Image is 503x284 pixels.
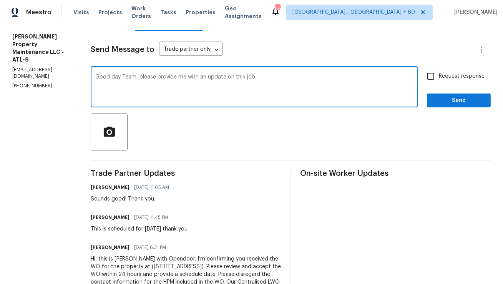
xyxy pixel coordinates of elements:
h6: [PERSON_NAME] [91,214,129,221]
span: Tasks [160,10,176,15]
span: Trade Partner Updates [91,170,281,177]
span: [DATE] 11:05 AM [134,184,169,191]
span: Maestro [26,8,51,16]
h6: [PERSON_NAME] [91,184,129,191]
span: [DATE] 6:31 PM [134,244,166,251]
h6: [PERSON_NAME] [91,244,129,251]
p: [PHONE_NUMBER] [12,83,72,89]
span: [DATE] 11:45 PM [134,214,168,221]
div: 647 [275,5,280,12]
span: Work Orders [131,5,151,20]
div: This is scheduled for [DATE] thank you [91,225,188,233]
textarea: Good day Team, please provide me with an update on this job. [95,74,413,101]
span: Properties [186,8,216,16]
span: Geo Assignments [225,5,262,20]
p: [EMAIL_ADDRESS][DOMAIN_NAME] [12,67,72,80]
span: Send Message to [91,46,154,53]
span: On-site Worker Updates [300,170,491,177]
span: Visits [73,8,89,16]
span: Send [433,96,485,105]
span: [GEOGRAPHIC_DATA], [GEOGRAPHIC_DATA] + 60 [292,8,415,16]
h5: [PERSON_NAME] Property Maintenance LLC - ATL-S [12,33,72,63]
div: Sounds good! Thank you. [91,195,174,203]
span: [PERSON_NAME] [451,8,498,16]
span: Request response [439,72,485,80]
span: Projects [98,8,122,16]
div: Trade partner only [159,43,223,56]
button: Send [427,94,491,108]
